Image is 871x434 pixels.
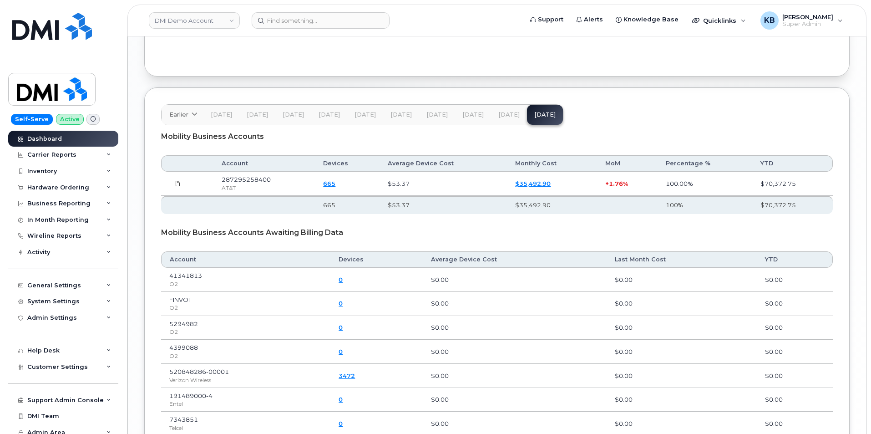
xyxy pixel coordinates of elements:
td: $0.00 [757,316,833,340]
span: Super Admin [782,20,833,28]
span: 287295258400 [222,176,271,183]
a: Knowledge Base [609,10,685,29]
th: Monthly Cost [507,155,597,172]
td: 100.00% [658,172,752,196]
span: Alerts [584,15,603,24]
div: Kyle Burns [754,11,849,30]
a: 287295258400_20250411_F.pdf [169,175,187,191]
span: 5294982 [169,320,198,327]
span: Knowledge Base [623,15,679,24]
a: 0 [339,396,343,403]
span: + [605,180,609,187]
td: $0.00 [757,364,833,388]
a: 0 [339,324,343,331]
th: YTD [757,251,833,268]
div: Mobility Business Accounts Awaiting Billing Data [161,221,833,244]
span: [DATE] [426,111,448,118]
td: $0.00 [423,340,607,364]
a: Support [524,10,570,29]
span: [DATE] [283,111,304,118]
td: $0.00 [423,292,607,316]
span: O2 [169,304,178,311]
a: DMI Demo Account [149,12,240,29]
a: 0 [339,420,343,427]
th: 100% [658,196,752,214]
td: $0.00 [423,268,607,292]
th: Percentage % [658,155,752,172]
a: 0 [339,300,343,307]
span: [DATE] [319,111,340,118]
span: Entel [169,400,183,407]
span: [DATE] [211,111,232,118]
th: MoM [597,155,658,172]
td: $0.00 [757,292,833,316]
span: O2 [169,281,178,287]
th: Average Device Cost [423,251,607,268]
td: $0.00 [423,316,607,340]
th: $53.37 [380,196,507,214]
span: AT&T [222,184,236,191]
span: Quicklinks [703,17,736,24]
td: $0.00 [607,316,757,340]
span: [DATE] [247,111,268,118]
td: $0.00 [757,268,833,292]
span: 191489000-4 [169,392,213,399]
td: $0.00 [423,364,607,388]
input: Find something... [252,12,390,29]
span: 4399088 [169,344,198,351]
a: 0 [339,348,343,355]
span: FINVOI [169,296,190,303]
span: [DATE] [498,111,520,118]
span: O2 [169,352,178,359]
th: Last Month Cost [607,251,757,268]
td: $0.00 [607,364,757,388]
th: Devices [315,155,379,172]
th: YTD [752,155,833,172]
td: $0.00 [607,268,757,292]
div: Mobility Business Accounts [161,125,833,148]
td: $0.00 [757,388,833,412]
span: Support [538,15,563,24]
span: KB [764,15,775,26]
td: $0.00 [757,340,833,364]
td: $70,372.75 [752,172,833,196]
th: Account [161,251,330,268]
th: Account [213,155,315,172]
th: Devices [330,251,423,268]
a: Alerts [570,10,609,29]
th: $70,372.75 [752,196,833,214]
span: Earlier [169,110,188,119]
span: Telcel [169,424,183,431]
th: 665 [315,196,379,214]
span: [DATE] [354,111,376,118]
span: O2 [169,328,178,335]
span: [DATE] [390,111,412,118]
td: $0.00 [607,292,757,316]
span: [DATE] [462,111,484,118]
th: Average Device Cost [380,155,507,172]
span: 7343851 [169,416,198,423]
span: [PERSON_NAME] [782,13,833,20]
a: Earlier [162,105,203,125]
a: 3472 [339,372,355,379]
a: 665 [323,180,335,187]
a: 0 [339,276,343,283]
td: $0.00 [607,388,757,412]
span: 1.76% [609,180,628,187]
td: $0.00 [607,340,757,364]
td: $53.37 [380,172,507,196]
span: Verizon Wireless [169,377,211,383]
div: Quicklinks [686,11,752,30]
span: 520848286-00001 [169,368,229,375]
span: 41341813 [169,272,202,279]
td: $0.00 [423,388,607,412]
a: $35,492.90 [515,180,551,187]
th: $35,492.90 [507,196,597,214]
